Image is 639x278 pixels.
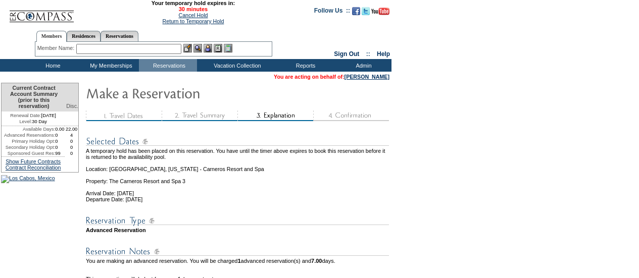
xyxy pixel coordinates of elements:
[2,138,55,144] td: Primary Holiday Opt:
[86,227,390,233] td: Advanced Reservation
[2,119,65,126] td: 30 Day
[81,59,139,72] td: My Memberships
[178,12,208,18] a: Cancel Hold
[362,7,370,15] img: Follow us on Twitter
[2,83,65,112] td: Current Contract Account Summary (prior to this reservation)
[197,59,275,72] td: Vacation Collection
[366,50,370,58] span: ::
[237,258,240,264] b: 1
[2,112,65,119] td: [DATE]
[55,126,65,132] td: 0.00
[2,126,55,132] td: Available Days:
[371,10,389,16] a: Subscribe to our YouTube Channel
[86,245,389,258] img: Reservation Notes
[55,138,65,144] td: 0
[86,196,390,202] td: Departure Date: [DATE]
[55,132,65,138] td: 0
[224,44,232,52] img: b_calculator.gif
[237,110,313,121] img: step3_state2.gif
[333,59,391,72] td: Admin
[204,44,212,52] img: Impersonate
[55,150,65,156] td: 99
[86,135,389,148] img: Reservation Dates
[66,103,78,109] span: Disc.
[163,18,224,24] a: Return to Temporary Hold
[86,184,390,196] td: Arrival Date: [DATE]
[162,110,237,121] img: step2_state3.gif
[139,59,197,72] td: Reservations
[65,150,78,156] td: 0
[65,138,78,144] td: 0
[2,132,55,138] td: Advanced Reservations:
[6,164,61,171] a: Contract Reconciliation
[86,110,162,121] img: step1_state3.gif
[19,119,32,125] span: Level:
[183,44,192,52] img: b_edit.gif
[65,126,78,132] td: 22.00
[9,2,74,23] img: Compass Home
[86,258,390,270] td: You are making an advanced reservation. You will be charged advanced reservation(s) and days.
[36,31,67,42] a: Members
[314,6,350,18] td: Follow Us ::
[2,150,55,156] td: Sponsored Guest Res:
[65,132,78,138] td: 4
[193,44,202,52] img: View
[86,172,390,184] td: Property: The Carneros Resort and Spa 3
[37,44,76,52] div: Member Name:
[65,144,78,150] td: 0
[311,258,322,264] b: 7.00
[214,44,222,52] img: Reservations
[101,31,138,41] a: Reservations
[345,74,389,80] a: [PERSON_NAME]
[10,113,41,119] span: Renewal Date:
[274,74,389,80] span: You are acting on behalf of:
[275,59,333,72] td: Reports
[2,144,55,150] td: Secondary Holiday Opt:
[6,158,61,164] a: Show Future Contracts
[86,160,390,172] td: Location: [GEOGRAPHIC_DATA], [US_STATE] - Carneros Resort and Spa
[1,175,55,183] img: Los Cabos, Mexico
[79,6,307,12] span: 30 minutes
[352,7,360,15] img: Become our fan on Facebook
[86,214,389,227] img: Reservation Type
[313,110,389,121] img: step4_state1.gif
[67,31,101,41] a: Residences
[371,8,389,15] img: Subscribe to our YouTube Channel
[55,144,65,150] td: 0
[86,148,390,160] td: A temporary hold has been placed on this reservation. You have until the timer above expires to b...
[377,50,390,58] a: Help
[352,10,360,16] a: Become our fan on Facebook
[86,83,288,103] img: Make Reservation
[334,50,359,58] a: Sign Out
[362,10,370,16] a: Follow us on Twitter
[23,59,81,72] td: Home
